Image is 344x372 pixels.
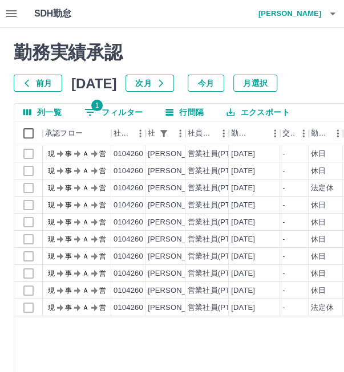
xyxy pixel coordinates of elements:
[82,235,89,243] text: Ａ
[148,285,210,296] div: [PERSON_NAME]
[311,183,333,194] div: 法定休
[14,75,62,92] button: 前月
[99,304,106,312] text: 営
[148,302,210,313] div: [PERSON_NAME]
[188,285,248,296] div: 営業社員(PT契約)
[65,201,72,209] text: 事
[231,166,255,177] div: [DATE]
[311,268,326,279] div: 休日
[82,201,89,209] text: Ａ
[266,125,284,142] button: メニュー
[231,268,255,279] div: [DATE]
[99,235,106,243] text: 営
[114,268,143,279] div: 0104260
[114,285,143,296] div: 0104260
[48,304,55,312] text: 現
[185,121,229,145] div: 社員区分
[99,252,106,260] text: 営
[188,217,248,228] div: 営業社員(PT契約)
[188,75,224,92] button: 今月
[48,252,55,260] text: 現
[65,218,72,226] text: 事
[75,104,152,121] button: フィルター表示
[188,183,248,194] div: 営業社員(PT契約)
[231,285,255,296] div: [DATE]
[282,149,285,160] div: -
[148,234,210,245] div: [PERSON_NAME]
[99,167,106,175] text: 営
[65,269,72,277] text: 事
[282,166,285,177] div: -
[132,125,149,142] button: メニュー
[82,269,89,277] text: Ａ
[114,183,143,194] div: 0104260
[282,268,285,279] div: -
[311,200,326,211] div: 休日
[48,201,55,209] text: 現
[48,287,55,295] text: 現
[231,302,255,313] div: [DATE]
[82,304,89,312] text: Ａ
[188,200,248,211] div: 営業社員(PT契約)
[48,269,55,277] text: 現
[231,251,255,262] div: [DATE]
[114,121,132,145] div: 社員番号
[280,121,309,145] div: 交通費
[48,235,55,243] text: 現
[71,75,117,92] h5: [DATE]
[114,234,143,245] div: 0104260
[188,166,248,177] div: 営業社員(PT契約)
[65,252,72,260] text: 事
[231,121,250,145] div: 勤務日
[233,75,277,92] button: 月選択
[156,125,172,141] div: 1件のフィルターを適用中
[43,121,111,145] div: 承認フロー
[82,252,89,260] text: Ａ
[148,183,210,194] div: [PERSON_NAME]
[82,184,89,192] text: Ａ
[148,200,210,211] div: [PERSON_NAME]
[99,184,106,192] text: 営
[311,149,326,160] div: 休日
[188,251,248,262] div: 営業社員(PT契約)
[14,104,71,121] button: 列選択
[99,150,106,158] text: 営
[188,121,215,145] div: 社員区分
[114,302,143,313] div: 0104260
[311,302,333,313] div: 法定休
[114,149,143,160] div: 0104260
[282,121,295,145] div: 交通費
[65,304,72,312] text: 事
[229,121,280,145] div: 勤務日
[311,251,326,262] div: 休日
[282,234,285,245] div: -
[82,150,89,158] text: Ａ
[311,285,326,296] div: 休日
[295,125,312,142] button: メニュー
[114,251,143,262] div: 0104260
[111,121,145,145] div: 社員番号
[65,167,72,175] text: 事
[172,125,189,142] button: メニュー
[82,167,89,175] text: Ａ
[65,184,72,192] text: 事
[99,218,106,226] text: 営
[188,302,248,313] div: 営業社員(PT契約)
[217,104,298,121] button: エクスポート
[48,218,55,226] text: 現
[99,201,106,209] text: 営
[114,217,143,228] div: 0104260
[148,268,210,279] div: [PERSON_NAME]
[231,234,255,245] div: [DATE]
[282,217,285,228] div: -
[48,150,55,158] text: 現
[282,251,285,262] div: -
[231,183,255,194] div: [DATE]
[114,200,143,211] div: 0104260
[148,149,210,160] div: [PERSON_NAME]
[148,166,210,177] div: [PERSON_NAME]
[231,149,255,160] div: [DATE]
[215,125,232,142] button: メニュー
[188,234,248,245] div: 営業社員(PT契約)
[311,121,329,145] div: 勤務区分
